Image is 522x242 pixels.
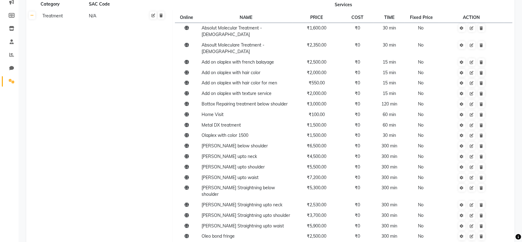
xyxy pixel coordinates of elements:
[202,80,277,86] span: Add on olaplex with hair color for men
[418,25,424,31] span: No
[418,122,424,128] span: No
[382,202,398,208] span: 300 min
[175,12,200,23] th: Online
[418,223,424,229] span: No
[418,213,424,218] span: No
[382,164,398,170] span: 300 min
[202,70,260,75] span: Add on olaplex with hair color
[418,132,424,138] span: No
[307,59,326,65] span: ₹2,500.00
[382,143,398,149] span: 300 min
[307,154,326,159] span: ₹4,500.00
[383,70,396,75] span: 15 min
[307,70,326,75] span: ₹2,000.00
[418,70,424,75] span: No
[439,12,504,23] th: ACTION
[307,143,326,149] span: ₹6,500.00
[355,70,360,75] span: ₹0
[202,154,257,159] span: [PERSON_NAME] upto neck
[40,0,86,8] div: Category
[418,185,424,190] span: No
[355,233,360,239] span: ₹0
[383,122,396,128] span: 60 min
[355,122,360,128] span: ₹0
[383,112,396,117] span: 60 min
[341,12,374,23] th: COST
[309,112,325,117] span: ₹100.00
[202,42,264,54] span: Absoult Moleculare Treatment - [DEMOGRAPHIC_DATA]
[40,12,86,20] div: Treatment
[418,80,424,86] span: No
[202,59,274,65] span: Add on olaplex with french balayage
[383,91,396,96] span: 15 min
[355,59,360,65] span: ₹0
[202,213,290,218] span: [PERSON_NAME] Straightning upto shoulder
[355,25,360,31] span: ₹0
[418,175,424,180] span: No
[202,164,265,170] span: [PERSON_NAME] upto shoulder
[202,122,241,128] span: Metal DX treatment
[418,91,424,96] span: No
[307,101,326,107] span: ₹3,000.00
[382,175,398,180] span: 300 min
[355,143,360,149] span: ₹0
[293,12,341,23] th: PRICE
[307,223,326,229] span: ₹5,900.00
[355,175,360,180] span: ₹0
[307,164,326,170] span: ₹5,500.00
[202,91,272,96] span: Add on olaplex with texture service
[355,91,360,96] span: ₹0
[405,12,439,23] th: Fixed Price
[307,175,326,180] span: ₹7,200.00
[307,233,326,239] span: ₹2,500.00
[382,101,398,107] span: 120 min
[418,101,424,107] span: No
[202,112,224,117] span: Home Visit
[418,154,424,159] span: No
[382,223,398,229] span: 300 min
[307,185,326,190] span: ₹5,300.00
[382,213,398,218] span: 300 min
[383,25,396,31] span: 30 min
[418,202,424,208] span: No
[307,213,326,218] span: ₹3,700.00
[355,223,360,229] span: ₹0
[418,59,424,65] span: No
[202,25,262,37] span: Absolut Molecular Treatment - [DEMOGRAPHIC_DATA]
[202,185,275,197] span: [PERSON_NAME] Straightning below shoulder
[355,132,360,138] span: ₹0
[202,175,259,180] span: [PERSON_NAME] upto waist
[355,80,360,86] span: ₹0
[383,132,396,138] span: 30 min
[202,202,282,208] span: [PERSON_NAME] Straightning upto neck
[307,42,326,48] span: ₹2,350.00
[355,112,360,117] span: ₹0
[418,42,424,48] span: No
[355,164,360,170] span: ₹0
[374,12,405,23] th: TIME
[382,233,398,239] span: 300 min
[383,59,396,65] span: 15 min
[202,143,268,149] span: [PERSON_NAME] below shoulder
[307,132,326,138] span: ₹1,500.00
[355,101,360,107] span: ₹0
[418,164,424,170] span: No
[307,91,326,96] span: ₹2,000.00
[355,213,360,218] span: ₹0
[88,12,134,20] div: N/A
[202,223,284,229] span: [PERSON_NAME] Straightning upto waist
[382,185,398,190] span: 300 min
[200,12,293,23] th: NAME
[202,233,235,239] span: Oleo bond fringe
[355,154,360,159] span: ₹0
[202,132,248,138] span: Olaplex with color 1500
[307,122,326,128] span: ₹1,500.00
[307,25,326,31] span: ₹1,600.00
[88,0,134,8] div: SAC Code
[355,202,360,208] span: ₹0
[382,154,398,159] span: 300 min
[383,80,396,86] span: 15 min
[307,202,326,208] span: ₹2,530.00
[418,112,424,117] span: No
[309,80,325,86] span: ₹550.00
